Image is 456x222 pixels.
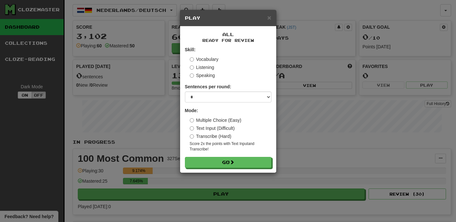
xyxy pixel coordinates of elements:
input: Vocabulary [190,57,194,62]
strong: Skill: [185,47,196,52]
label: Sentences per round: [185,83,231,90]
input: Multiple Choice (Easy) [190,118,194,122]
input: Listening [190,65,194,70]
label: Transcribe (Hard) [190,133,231,140]
h5: Play [185,15,271,21]
button: Close [267,14,271,21]
label: Vocabulary [190,56,218,63]
label: Multiple Choice (Easy) [190,117,241,123]
label: Text Input (Difficult) [190,125,235,131]
strong: Mode: [185,108,198,113]
label: Speaking [190,72,215,79]
span: × [267,14,271,21]
input: Text Input (Difficult) [190,126,194,130]
button: Go [185,157,271,168]
input: Transcribe (Hard) [190,134,194,139]
small: Score 2x the points with Text Input and Transcribe ! [190,141,271,152]
small: Ready for Review [185,38,271,43]
label: Listening [190,64,214,71]
input: Speaking [190,73,194,78]
span: All [222,32,234,37]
